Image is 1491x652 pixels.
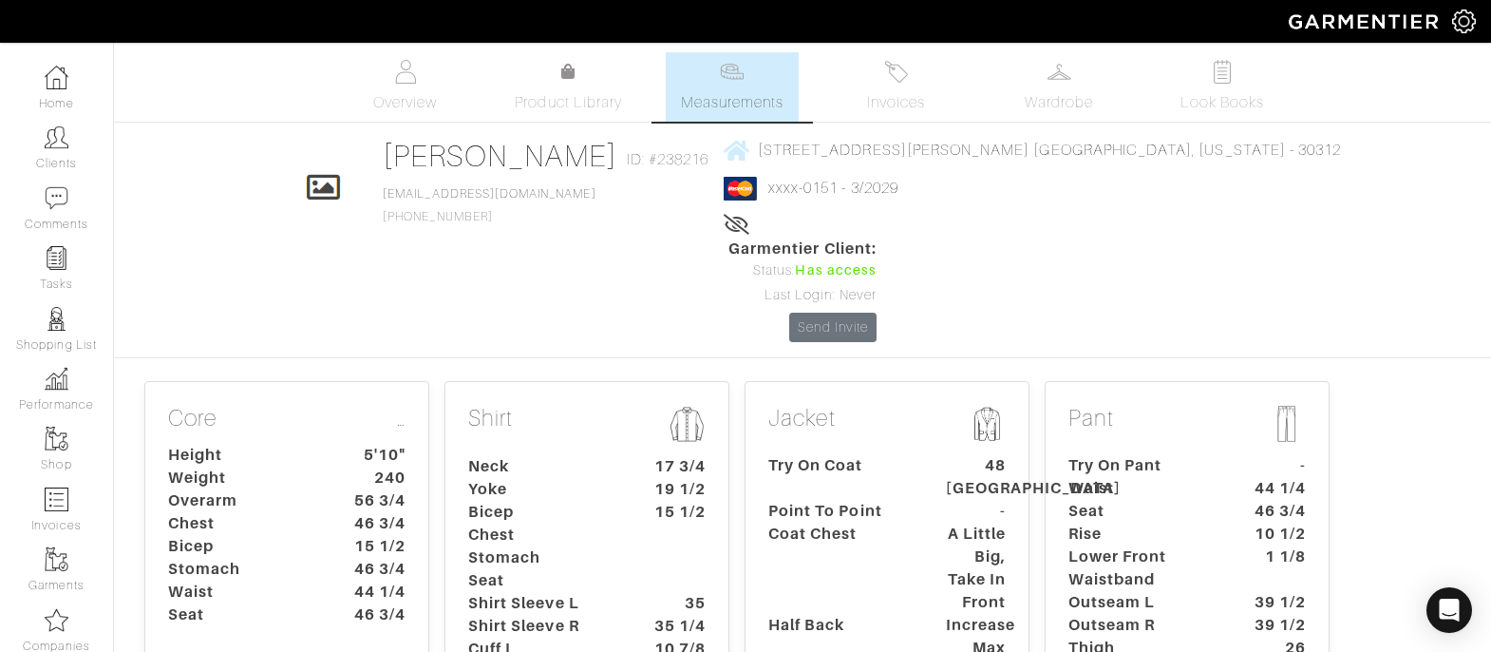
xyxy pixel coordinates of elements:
[884,60,908,84] img: orders-27d20c2124de7fd6de4e0e44c1d41de31381a507db9b33961299e4e07d508b8c.svg
[1279,5,1452,38] img: garmentier-logo-header-white-b43fb05a5012e4ada735d5af1a66efaba907eab6374d6393d1fbf88cb4ef424d.png
[454,524,632,547] dt: Chest
[331,581,420,604] dt: 44 1/4
[728,260,877,281] div: Status:
[331,512,420,535] dt: 46 3/4
[1232,614,1320,637] dt: 39 1/2
[331,489,420,512] dt: 56 3/4
[468,405,706,448] p: Shirt
[454,547,632,569] dt: Stomach
[681,91,784,114] span: Measurements
[1068,405,1306,447] p: Pant
[154,558,331,581] dt: Stomach
[1452,10,1476,33] img: gear-icon-white-bd11855cb880d31180b6d7d6211b90ccbf57a29d726f0c71d8c61bd08dd39cc2.png
[154,512,331,535] dt: Chest
[331,604,420,626] dt: 46 3/4
[728,285,877,306] div: Last Login: Never
[154,444,331,467] dt: Height
[154,535,331,558] dt: Bicep
[454,615,632,638] dt: Shirt Sleeve R
[1211,60,1235,84] img: todo-9ac3debb85659649dc8f770b8b6100bb5dab4b48dedcbae339e5042a72dfd3cc.svg
[454,478,632,501] dt: Yoke
[754,500,932,523] dt: Point To Point
[1054,546,1232,591] dt: Lower Front Waistband
[992,52,1125,122] a: Wardrobe
[331,535,420,558] dt: 15 1/2
[754,454,932,500] dt: Try On Coat
[45,488,68,511] img: orders-icon-0abe47150d42831381b5fb84f609e132dff9fe21cb692f30cb5eec754e2cba89.png
[1180,91,1265,114] span: Look Books
[754,523,932,614] dt: Coat Chest
[373,91,437,114] span: Overview
[1054,477,1232,500] dt: Waist
[768,180,898,197] a: xxxx-0151 - 3/2029
[339,52,472,122] a: Overview
[383,139,617,173] a: [PERSON_NAME]
[728,238,877,260] span: Garmentier Client:
[383,187,595,201] a: [EMAIL_ADDRESS][DOMAIN_NAME]
[1054,454,1232,477] dt: Try On Pant
[632,455,720,478] dt: 17 3/4
[454,592,632,615] dt: Shirt Sleeve L
[932,454,1020,500] dt: 48 [GEOGRAPHIC_DATA]
[45,547,68,571] img: garments-icon-b7da505a4dc4fd61783c78ac3ca0ef83fa9d6f193b1c9dc38574b1d14d53ca28.png
[154,467,331,489] dt: Weight
[45,66,68,89] img: dashboard-icon-dbcd8f5a0b271acd01030246c82b418ddd0df26cd7fceb0bd07c9910d44c42f6.png
[666,52,800,122] a: Measurements
[331,558,420,581] dt: 46 3/4
[968,405,1006,443] img: msmt-jacket-icon-80010867aa4725b62b9a09ffa5103b2b3040b5cb37876859cbf8e78a4e2258a7.png
[632,615,720,638] dt: 35 1/4
[932,523,1020,614] dt: A Little Big, Take In Front
[331,467,420,489] dt: 240
[397,405,406,432] a: …
[867,91,925,114] span: Invoices
[154,581,331,604] dt: Waist
[331,444,420,467] dt: 5'10"
[1054,500,1232,523] dt: Seat
[1054,591,1232,614] dt: Outseam L
[795,260,877,281] span: Has access
[720,60,744,84] img: measurements-466bbee1fd09ba9460f595b01e5d73f9e2bff037440d3c8f018324cb6cdf7a4a.svg
[154,489,331,512] dt: Overarm
[45,125,68,149] img: clients-icon-6bae9207a08558b7cb47a8932f037763ab4055f8c8b6bfacd5dc20c3e0201464.png
[393,60,417,84] img: basicinfo-40fd8af6dae0f16599ec9e87c0ef1c0a1fdea2edbe929e3d69a839185d80c458.svg
[1054,523,1232,546] dt: Rise
[154,604,331,626] dt: Seat
[383,187,595,223] span: [PHONE_NUMBER]
[632,478,720,501] dt: 19 1/2
[45,186,68,210] img: comment-icon-a0a6a9ef722e966f86d9cbdc48e553b5cf19dbc54f86b18d962a5391bc8f6eb6.png
[502,61,635,114] a: Product Library
[724,138,1341,162] a: [STREET_ADDRESS][PERSON_NAME] [GEOGRAPHIC_DATA], [US_STATE] - 30312
[45,367,68,391] img: graph-8b7af3c665d003b59727f371ae50e7771705bf0c487971e6e97d053d13c5068d.png
[668,405,706,444] img: msmt-shirt-icon-3af304f0b202ec9cb0a26b9503a50981a6fda5c95ab5ec1cadae0dbe11e5085a.png
[45,246,68,270] img: reminder-icon-8004d30b9f0a5d33ae49ab947aed9ed385cf756f9e5892f1edd6e32f2345188e.png
[1156,52,1289,122] a: Look Books
[1232,500,1320,523] dt: 46 3/4
[168,405,406,436] p: Core
[829,52,962,122] a: Invoices
[454,501,632,524] dt: Bicep
[1232,477,1320,500] dt: 44 1/4
[1426,587,1472,633] div: Open Intercom Messenger
[45,608,68,632] img: companies-icon-14a0f246c7e91f24465de634b560f0151b0cc5c9ce11af5fac52e6d7d6371812.png
[454,455,632,478] dt: Neck
[45,427,68,451] img: garments-icon-b7da505a4dc4fd61783c78ac3ca0ef83fa9d6f193b1c9dc38574b1d14d53ca28.png
[1047,60,1071,84] img: wardrobe-487a4870c1b7c33e795ec22d11cfc2ed9d08956e64fb3008fe2437562e282088.svg
[724,177,757,201] img: mastercard-2c98a0d54659f76b027c6839bea21931c3e23d06ea5b2b5660056f2e14d2f154.png
[632,592,720,615] dt: 35
[1232,591,1320,614] dt: 39 1/2
[515,91,622,114] span: Product Library
[1232,546,1320,591] dt: 1 1/8
[627,148,709,171] span: ID: #238216
[1025,91,1093,114] span: Wardrobe
[632,501,720,524] dt: 15 1/2
[1054,614,1232,637] dt: Outseam R
[1232,523,1320,546] dt: 10 1/2
[1268,405,1306,443] img: msmt-pant-icon-b5f0be45518e7579186d657110a8042fb0a286fe15c7a31f2bf2767143a10412.png
[758,142,1341,159] span: [STREET_ADDRESS][PERSON_NAME] [GEOGRAPHIC_DATA], [US_STATE] - 30312
[768,405,1006,447] p: Jacket
[1232,454,1320,477] dt: -
[454,569,632,592] dt: Seat
[789,313,877,342] a: Send Invite
[932,500,1020,523] dt: -
[45,307,68,331] img: stylists-icon-eb353228a002819b7ec25b43dbf5f0378dd9e0616d9560372ff212230b889e62.png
